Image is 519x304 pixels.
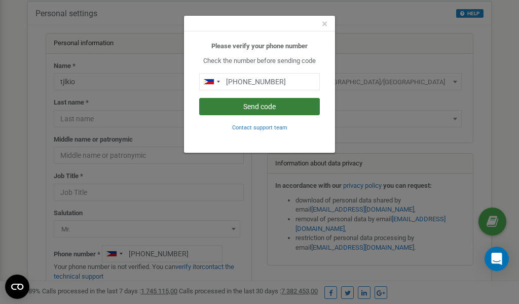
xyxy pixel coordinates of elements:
[199,56,320,66] p: Check the number before sending code
[232,123,287,131] a: Contact support team
[485,247,509,271] div: Open Intercom Messenger
[199,73,320,90] input: 0905 123 4567
[5,275,29,299] button: Open CMP widget
[322,18,327,30] span: ×
[322,19,327,29] button: Close
[211,42,308,50] b: Please verify your phone number
[232,124,287,131] small: Contact support team
[200,74,223,90] div: Telephone country code
[199,98,320,115] button: Send code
